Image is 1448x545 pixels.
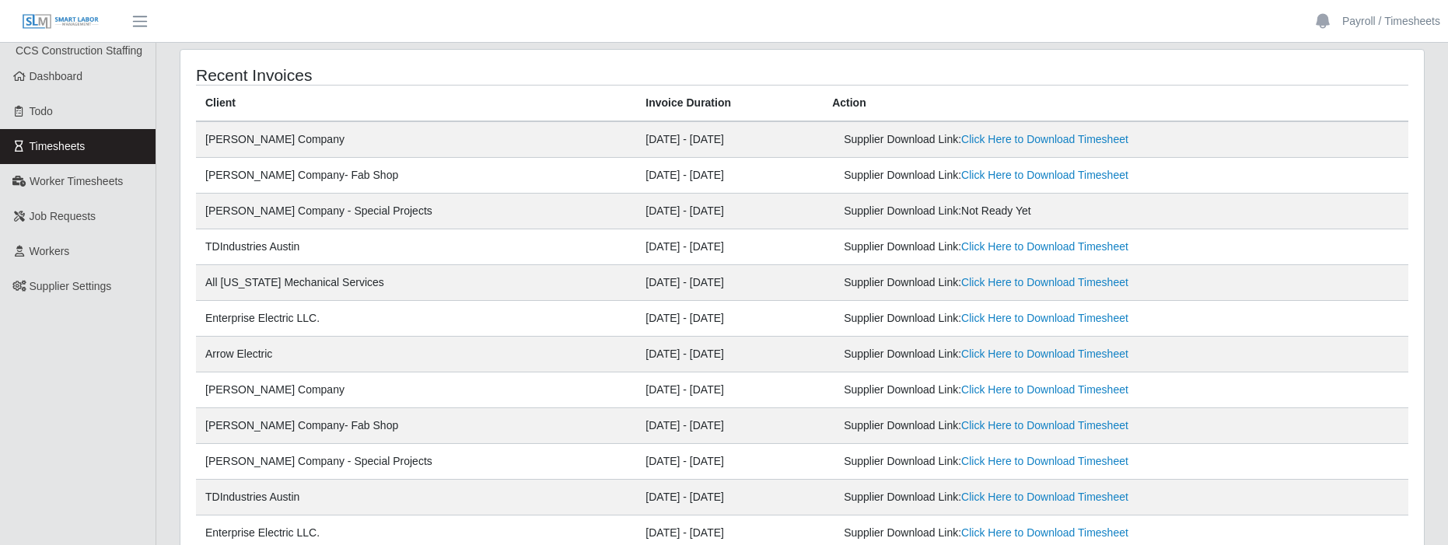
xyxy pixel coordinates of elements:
span: Not Ready Yet [961,204,1031,217]
td: [DATE] - [DATE] [636,158,823,194]
a: Click Here to Download Timesheet [961,491,1128,503]
a: Click Here to Download Timesheet [961,348,1128,360]
td: [PERSON_NAME] Company - Special Projects [196,444,636,480]
a: Click Here to Download Timesheet [961,526,1128,539]
div: Supplier Download Link: [844,310,1198,327]
td: [DATE] - [DATE] [636,265,823,301]
td: Enterprise Electric LLC. [196,301,636,337]
td: [PERSON_NAME] Company- Fab Shop [196,408,636,444]
td: [DATE] - [DATE] [636,444,823,480]
div: Supplier Download Link: [844,203,1198,219]
div: Supplier Download Link: [844,453,1198,470]
span: Workers [30,245,70,257]
img: SLM Logo [22,13,100,30]
div: Supplier Download Link: [844,382,1198,398]
span: Todo [30,105,53,117]
td: [DATE] - [DATE] [636,337,823,372]
td: [DATE] - [DATE] [636,372,823,408]
a: Click Here to Download Timesheet [961,276,1128,288]
td: [PERSON_NAME] Company - Special Projects [196,194,636,229]
div: Supplier Download Link: [844,489,1198,505]
a: Click Here to Download Timesheet [961,455,1128,467]
div: Supplier Download Link: [844,131,1198,148]
div: Supplier Download Link: [844,417,1198,434]
div: Supplier Download Link: [844,346,1198,362]
a: Click Here to Download Timesheet [961,383,1128,396]
td: [PERSON_NAME] Company- Fab Shop [196,158,636,194]
span: Worker Timesheets [30,175,123,187]
td: [PERSON_NAME] Company [196,372,636,408]
div: Supplier Download Link: [844,239,1198,255]
span: Dashboard [30,70,83,82]
h4: Recent Invoices [196,65,687,85]
td: Arrow Electric [196,337,636,372]
td: [DATE] - [DATE] [636,121,823,158]
div: Supplier Download Link: [844,167,1198,183]
a: Click Here to Download Timesheet [961,133,1128,145]
div: Supplier Download Link: [844,525,1198,541]
span: Supplier Settings [30,280,112,292]
a: Payroll / Timesheets [1342,13,1440,30]
td: TDIndustries Austin [196,480,636,515]
td: [PERSON_NAME] Company [196,121,636,158]
th: Action [823,86,1408,122]
td: [DATE] - [DATE] [636,229,823,265]
td: [DATE] - [DATE] [636,408,823,444]
td: TDIndustries Austin [196,229,636,265]
td: [DATE] - [DATE] [636,194,823,229]
a: Click Here to Download Timesheet [961,240,1128,253]
td: [DATE] - [DATE] [636,480,823,515]
th: Client [196,86,636,122]
div: Supplier Download Link: [844,274,1198,291]
span: CCS Construction Staffing [16,44,142,57]
td: [DATE] - [DATE] [636,301,823,337]
a: Click Here to Download Timesheet [961,312,1128,324]
td: All [US_STATE] Mechanical Services [196,265,636,301]
th: Invoice Duration [636,86,823,122]
span: Job Requests [30,210,96,222]
a: Click Here to Download Timesheet [961,419,1128,431]
a: Click Here to Download Timesheet [961,169,1128,181]
span: Timesheets [30,140,86,152]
